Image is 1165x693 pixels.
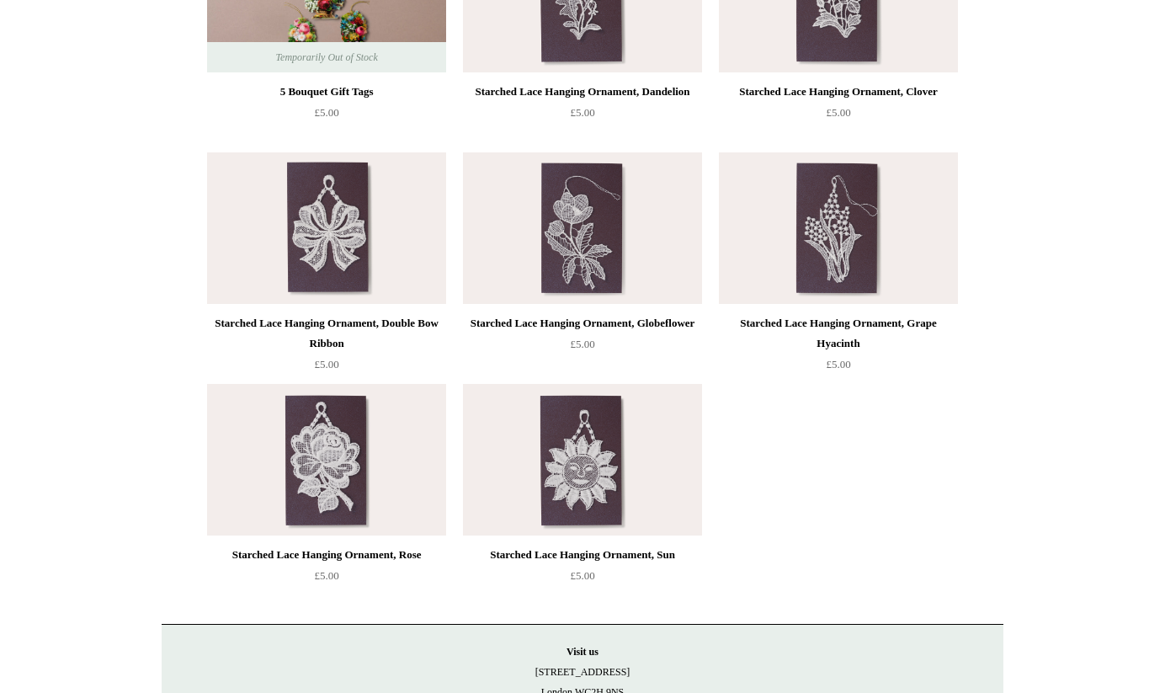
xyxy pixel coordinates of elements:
[723,313,954,354] div: Starched Lace Hanging Ornament, Grape Hyacinth
[211,82,442,102] div: 5 Bouquet Gift Tags
[207,82,446,151] a: 5 Bouquet Gift Tags £5.00
[719,152,958,304] img: Starched Lace Hanging Ornament, Grape Hyacinth
[570,338,594,350] span: £5.00
[463,82,702,151] a: Starched Lace Hanging Ornament, Dandelion £5.00
[211,313,442,354] div: Starched Lace Hanging Ornament, Double Bow Ribbon
[463,313,702,382] a: Starched Lace Hanging Ornament, Globeflower £5.00
[207,384,446,536] a: Starched Lace Hanging Ornament, Rose Starched Lace Hanging Ornament, Rose
[467,313,698,333] div: Starched Lace Hanging Ornament, Globeflower
[719,152,958,304] a: Starched Lace Hanging Ornament, Grape Hyacinth Starched Lace Hanging Ornament, Grape Hyacinth
[467,82,698,102] div: Starched Lace Hanging Ornament, Dandelion
[719,313,958,382] a: Starched Lace Hanging Ornament, Grape Hyacinth £5.00
[314,358,338,370] span: £5.00
[463,545,702,614] a: Starched Lace Hanging Ornament, Sun £5.00
[463,384,702,536] a: Starched Lace Hanging Ornament, Sun Starched Lace Hanging Ornament, Sun
[723,82,954,102] div: Starched Lace Hanging Ornament, Clover
[207,545,446,614] a: Starched Lace Hanging Ornament, Rose £5.00
[826,358,850,370] span: £5.00
[467,545,698,565] div: Starched Lace Hanging Ornament, Sun
[463,152,702,304] a: Starched Lace Hanging Ornament, Globeflower Starched Lace Hanging Ornament, Globeflower
[570,569,594,582] span: £5.00
[463,384,702,536] img: Starched Lace Hanging Ornament, Sun
[463,152,702,304] img: Starched Lace Hanging Ornament, Globeflower
[314,106,338,119] span: £5.00
[258,42,394,72] span: Temporarily Out of Stock
[567,646,598,658] strong: Visit us
[207,384,446,536] img: Starched Lace Hanging Ornament, Rose
[207,152,446,304] a: Starched Lace Hanging Ornament, Double Bow Ribbon Starched Lace Hanging Ornament, Double Bow Ribbon
[570,106,594,119] span: £5.00
[211,545,442,565] div: Starched Lace Hanging Ornament, Rose
[207,152,446,304] img: Starched Lace Hanging Ornament, Double Bow Ribbon
[719,82,958,151] a: Starched Lace Hanging Ornament, Clover £5.00
[314,569,338,582] span: £5.00
[207,313,446,382] a: Starched Lace Hanging Ornament, Double Bow Ribbon £5.00
[826,106,850,119] span: £5.00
